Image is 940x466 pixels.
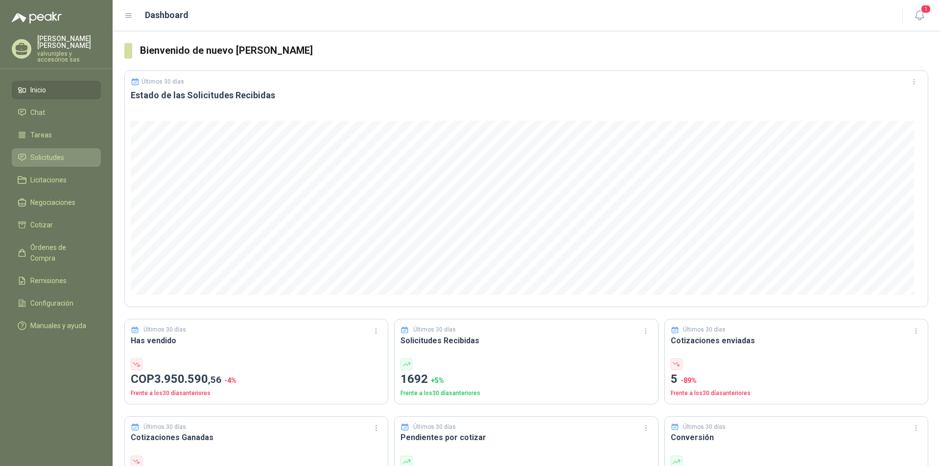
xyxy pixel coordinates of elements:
[400,370,652,389] p: 1692
[12,81,101,99] a: Inicio
[30,275,67,286] span: Remisiones
[671,389,922,398] p: Frente a los 30 días anteriores
[131,389,382,398] p: Frente a los 30 días anteriores
[12,238,101,267] a: Órdenes de Compra
[681,377,697,384] span: -89 %
[37,35,101,49] p: [PERSON_NAME] [PERSON_NAME]
[413,422,456,432] p: Últimos 30 días
[30,220,53,230] span: Cotizar
[224,377,236,384] span: -4 %
[671,334,922,347] h3: Cotizaciones enviadas
[30,130,52,140] span: Tareas
[30,85,46,95] span: Inicio
[30,152,64,163] span: Solicitudes
[12,271,101,290] a: Remisiones
[145,8,188,22] h1: Dashboard
[30,320,86,331] span: Manuales y ayuda
[413,325,456,334] p: Últimos 30 días
[143,422,186,432] p: Últimos 30 días
[154,372,221,386] span: 3.950.590
[431,377,444,384] span: + 5 %
[140,43,928,58] h3: Bienvenido de nuevo [PERSON_NAME]
[12,126,101,144] a: Tareas
[920,4,931,14] span: 1
[400,334,652,347] h3: Solicitudes Recibidas
[12,148,101,167] a: Solicitudes
[30,107,45,118] span: Chat
[143,325,186,334] p: Últimos 30 días
[683,325,726,334] p: Últimos 30 días
[131,370,382,389] p: COP
[131,89,922,101] h3: Estado de las Solicitudes Recibidas
[12,12,62,23] img: Logo peakr
[671,370,922,389] p: 5
[12,171,101,189] a: Licitaciones
[911,7,928,24] button: 1
[12,294,101,312] a: Configuración
[400,389,652,398] p: Frente a los 30 días anteriores
[671,431,922,444] h3: Conversión
[30,175,67,185] span: Licitaciones
[131,431,382,444] h3: Cotizaciones Ganadas
[12,316,101,335] a: Manuales y ayuda
[400,431,652,444] h3: Pendientes por cotizar
[12,216,101,234] a: Cotizar
[37,51,101,63] p: valvuniples y accesorios sas
[30,242,92,264] span: Órdenes de Compra
[208,374,221,385] span: ,56
[141,78,184,85] p: Últimos 30 días
[131,334,382,347] h3: Has vendido
[683,422,726,432] p: Últimos 30 días
[30,197,75,208] span: Negociaciones
[12,103,101,122] a: Chat
[12,193,101,212] a: Negociaciones
[30,298,73,309] span: Configuración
